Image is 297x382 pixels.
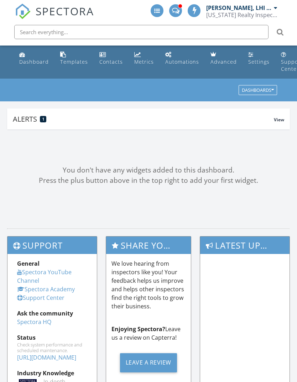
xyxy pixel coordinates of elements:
a: Spectora YouTube Channel [17,268,72,285]
span: SPECTORA [36,4,94,18]
a: Advanced [208,48,240,69]
a: Leave a Review [111,347,186,378]
a: Spectora Academy [17,285,75,293]
div: Contacts [99,58,123,65]
a: Settings [245,48,272,69]
div: Dashboard [19,58,49,65]
a: Dashboard [16,48,52,69]
div: Settings [248,58,270,65]
div: Advanced [210,58,237,65]
div: Metrics [134,58,154,65]
p: We love hearing from inspectors like you! Your feedback helps us improve and helps other inspecto... [111,259,186,311]
div: Dashboards [242,88,274,93]
div: [PERSON_NAME], LHI 11246 [206,4,272,11]
div: Check system performance and scheduled maintenance. [17,342,87,353]
h3: Support [7,237,97,254]
div: Alerts [13,114,274,124]
button: Dashboards [239,85,277,95]
a: SPECTORA [15,10,94,25]
h3: Share Your Spectora Experience [106,237,191,254]
input: Search everything... [14,25,269,39]
div: Ask the community [17,309,87,318]
a: Metrics [131,48,157,69]
strong: Enjoying Spectora? [111,325,165,333]
div: Press the plus button above in the top right to add your first widget. [7,175,290,186]
a: [URL][DOMAIN_NAME] [17,354,76,361]
a: Contacts [97,48,126,69]
img: The Best Home Inspection Software - Spectora [15,4,31,19]
span: View [274,117,284,123]
div: You don't have any widgets added to this dashboard. [7,165,290,175]
div: Industry Knowledge [17,369,87,377]
a: Templates [57,48,91,69]
div: Louisiana Realty Inspections, LLC [206,11,277,18]
strong: General [17,260,40,267]
div: Status [17,333,87,342]
div: Templates [60,58,88,65]
a: Spectora HQ [17,318,51,326]
h3: Latest Updates [200,237,290,254]
span: 1 [42,117,44,122]
a: Support Center [17,294,64,302]
a: Automations (Advanced) [162,48,202,69]
p: Leave us a review on Capterra! [111,325,186,342]
div: Automations [165,58,199,65]
div: Leave a Review [120,353,177,372]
